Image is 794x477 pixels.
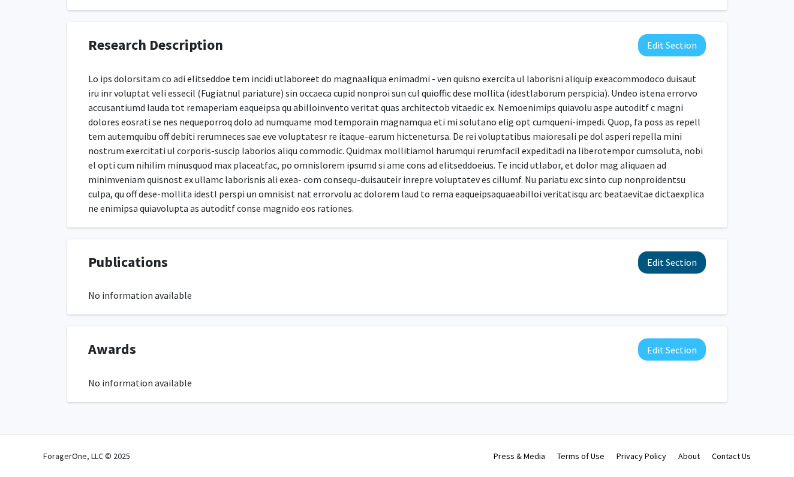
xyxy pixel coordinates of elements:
[88,71,706,215] div: Lo ips dolorsitam co adi elitseddoe tem incidi utlaboreet do magnaaliqua enimadmi - ven quisno ex...
[557,451,604,461] a: Terms of Use
[616,451,666,461] a: Privacy Policy
[678,451,700,461] a: About
[88,34,223,56] span: Research Description
[88,288,706,302] div: No information available
[638,338,706,361] button: Edit Awards
[712,451,751,461] a: Contact Us
[494,451,545,461] a: Press & Media
[88,376,706,390] div: No information available
[43,435,130,477] div: ForagerOne, LLC © 2025
[88,251,168,273] span: Publications
[638,251,706,274] button: Edit Publications
[9,423,51,468] iframe: Chat
[638,34,706,56] button: Edit Research Description
[88,338,136,360] span: Awards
